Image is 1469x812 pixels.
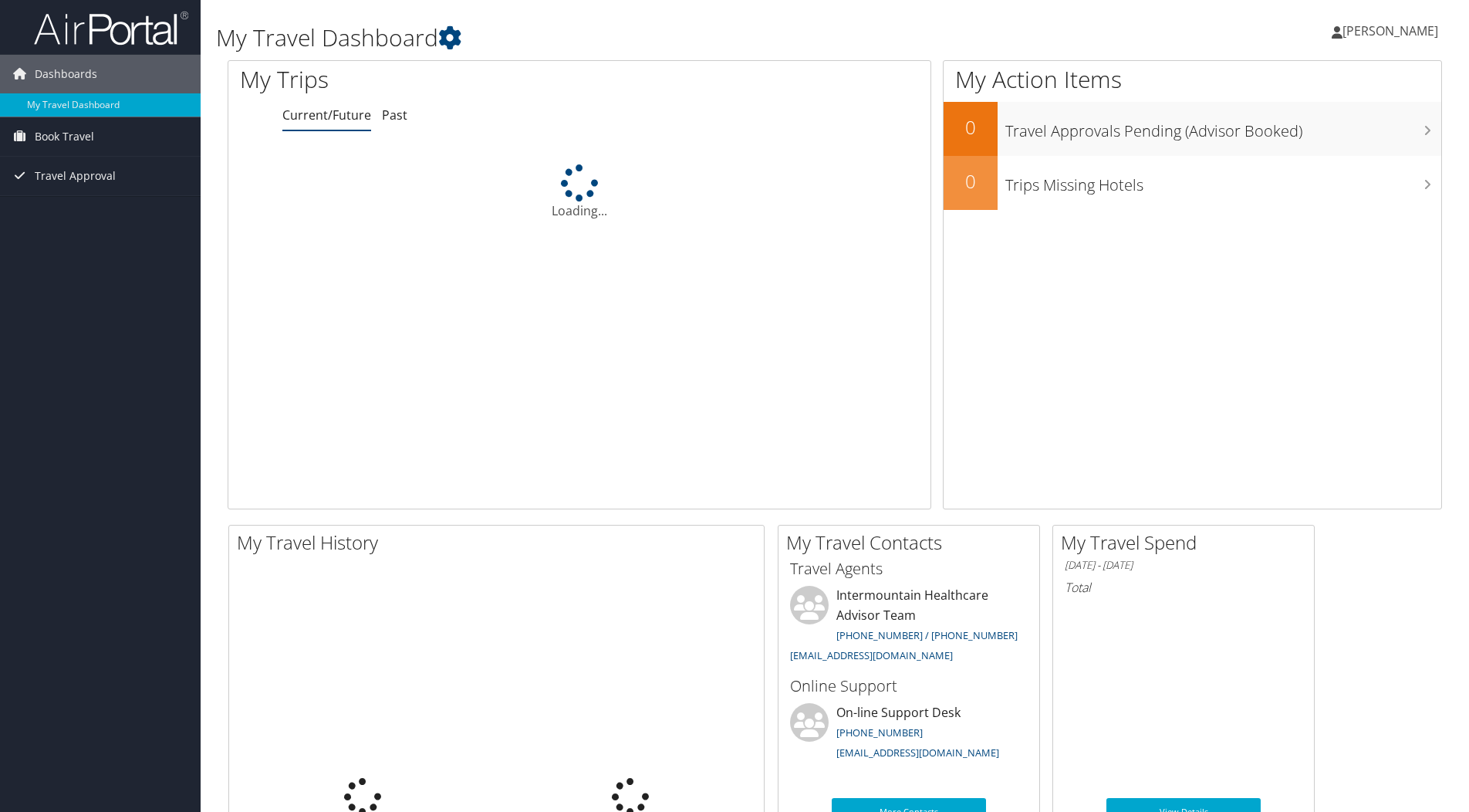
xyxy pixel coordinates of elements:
li: On-line Support Desk [782,703,1035,766]
span: Dashboards [35,55,97,93]
h1: My Trips [240,63,626,96]
h2: My Travel Contacts [786,529,1039,556]
h3: Travel Approvals Pending (Advisor Booked) [1005,113,1441,142]
a: Past [382,107,407,123]
span: Book Travel [35,117,94,156]
h2: My Travel Spend [1061,529,1314,556]
h6: Total [1065,579,1302,596]
a: [PERSON_NAME] [1332,8,1454,54]
li: Intermountain Healthcare Advisor Team [782,586,1035,668]
a: 0Travel Approvals Pending (Advisor Booked) [944,102,1441,156]
h1: My Action Items [944,63,1441,96]
a: [PHONE_NUMBER] / [PHONE_NUMBER] [836,628,1018,642]
a: 0Trips Missing Hotels [944,156,1441,210]
a: [PHONE_NUMBER] [836,726,923,739]
h2: My Travel History [237,529,764,556]
h1: My Travel Dashboard [216,22,1041,54]
a: Current/Future [282,107,371,123]
a: [EMAIL_ADDRESS][DOMAIN_NAME] [836,746,999,760]
h3: Travel Agents [790,558,1028,580]
h3: Trips Missing Hotels [1005,167,1441,196]
span: [PERSON_NAME] [1342,22,1438,39]
img: airportal-logo.png [34,10,188,46]
div: Loading... [228,164,930,220]
span: Travel Approval [35,157,116,195]
a: [EMAIL_ADDRESS][DOMAIN_NAME] [790,648,953,662]
h3: Online Support [790,675,1028,697]
h2: 0 [944,114,998,140]
h6: [DATE] - [DATE] [1065,558,1302,573]
h2: 0 [944,168,998,195]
